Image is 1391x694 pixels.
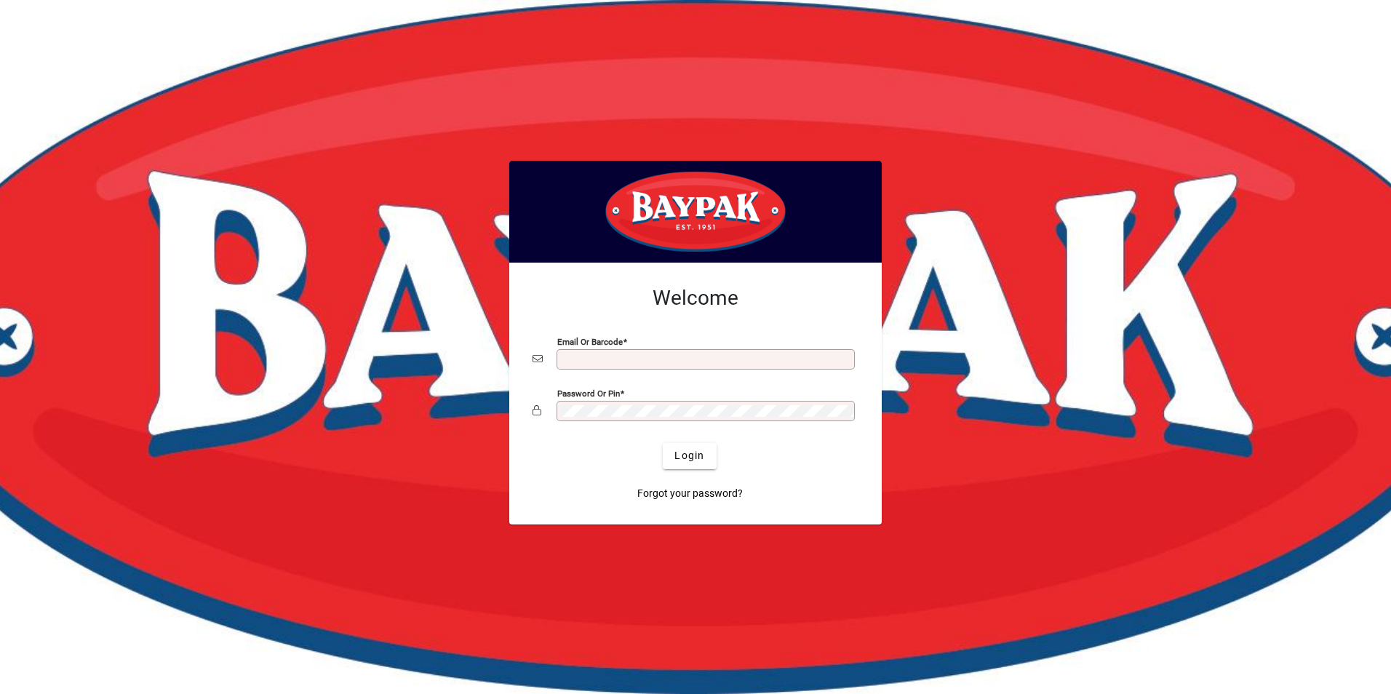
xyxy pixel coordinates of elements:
a: Forgot your password? [631,481,749,507]
span: Login [674,448,704,463]
h2: Welcome [533,286,858,311]
button: Login [663,443,716,469]
span: Forgot your password? [637,486,743,501]
mat-label: Password or Pin [557,388,620,398]
mat-label: Email or Barcode [557,336,623,346]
